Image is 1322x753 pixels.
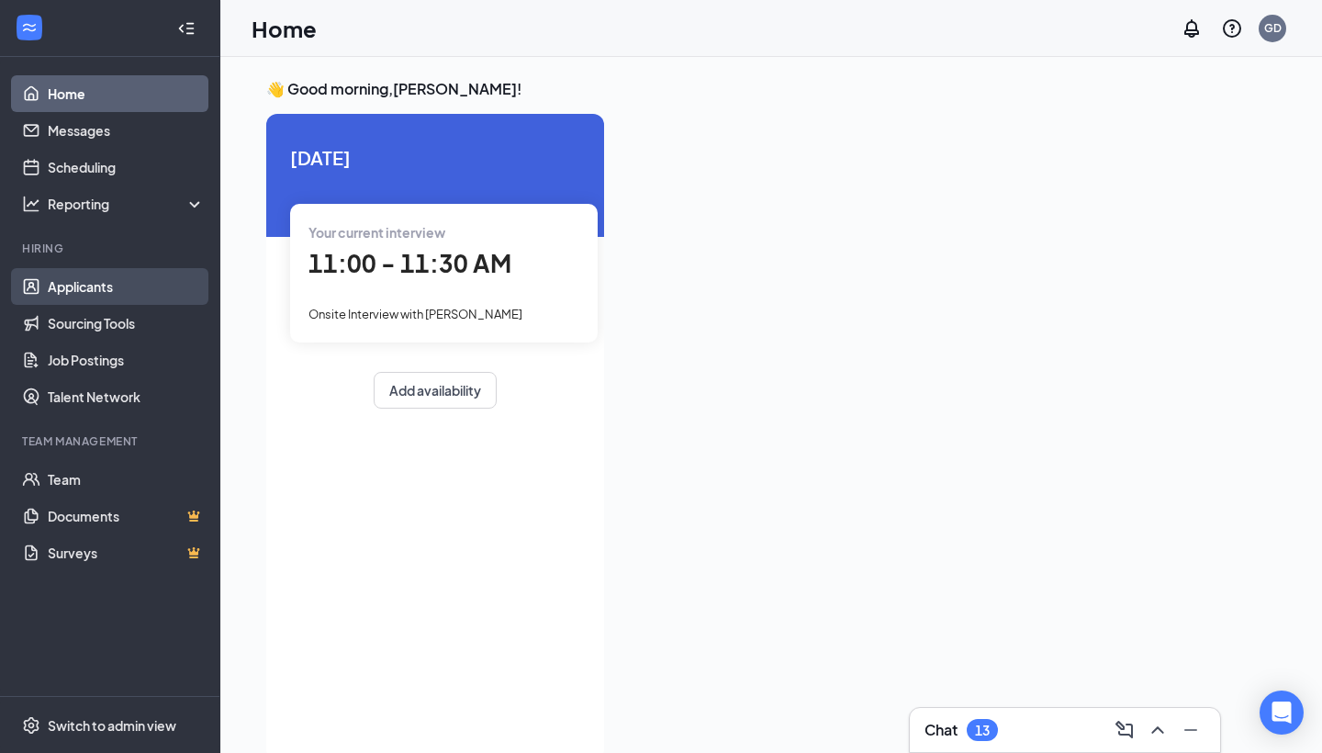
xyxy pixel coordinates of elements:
[48,149,205,185] a: Scheduling
[48,378,205,415] a: Talent Network
[48,498,205,534] a: DocumentsCrown
[48,461,205,498] a: Team
[22,241,201,256] div: Hiring
[1147,719,1169,741] svg: ChevronUp
[374,372,497,409] button: Add availability
[48,75,205,112] a: Home
[252,13,317,44] h1: Home
[48,716,176,735] div: Switch to admin view
[975,723,990,738] div: 13
[22,433,201,449] div: Team Management
[48,268,205,305] a: Applicants
[1260,691,1304,735] div: Open Intercom Messenger
[20,18,39,37] svg: WorkstreamLogo
[1181,17,1203,39] svg: Notifications
[48,112,205,149] a: Messages
[1221,17,1243,39] svg: QuestionInfo
[308,248,511,278] span: 11:00 - 11:30 AM
[22,195,40,213] svg: Analysis
[924,720,958,740] h3: Chat
[1176,715,1205,745] button: Minimize
[308,307,522,321] span: Onsite Interview with [PERSON_NAME]
[48,534,205,571] a: SurveysCrown
[1143,715,1172,745] button: ChevronUp
[1180,719,1202,741] svg: Minimize
[48,195,206,213] div: Reporting
[1264,20,1282,36] div: GD
[1110,715,1139,745] button: ComposeMessage
[290,143,580,172] span: [DATE]
[177,19,196,38] svg: Collapse
[22,716,40,735] svg: Settings
[1114,719,1136,741] svg: ComposeMessage
[48,342,205,378] a: Job Postings
[48,305,205,342] a: Sourcing Tools
[266,79,1276,99] h3: 👋 Good morning, [PERSON_NAME] !
[308,224,445,241] span: Your current interview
